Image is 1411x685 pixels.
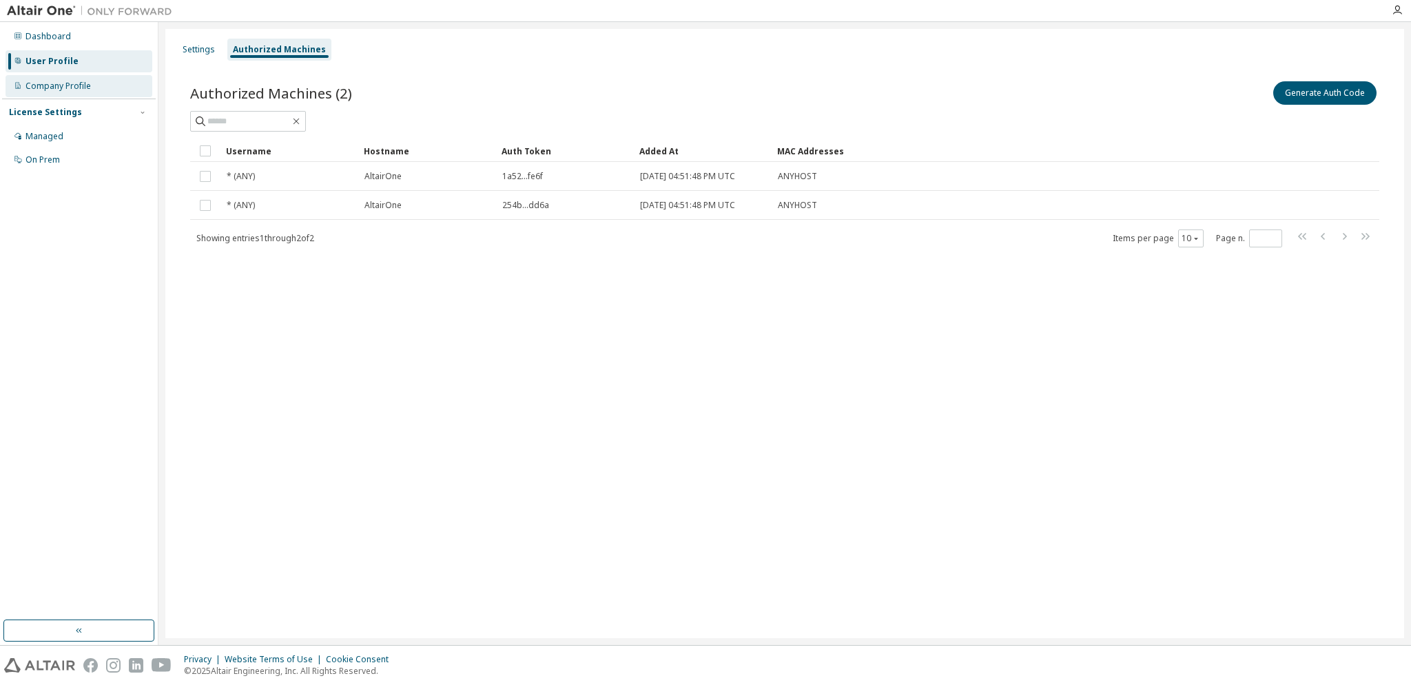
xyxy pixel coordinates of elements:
[7,4,179,18] img: Altair One
[640,171,735,182] span: [DATE] 04:51:48 PM UTC
[1273,81,1377,105] button: Generate Auth Code
[184,665,397,677] p: © 2025 Altair Engineering, Inc. All Rights Reserved.
[184,654,225,665] div: Privacy
[183,44,215,55] div: Settings
[364,200,402,211] span: AltairOne
[778,171,817,182] span: ANYHOST
[83,658,98,673] img: facebook.svg
[1216,229,1282,247] span: Page n.
[640,200,735,211] span: [DATE] 04:51:48 PM UTC
[364,171,402,182] span: AltairOne
[364,140,491,162] div: Hostname
[502,140,628,162] div: Auth Token
[25,81,91,92] div: Company Profile
[25,154,60,165] div: On Prem
[502,200,549,211] span: 254b...dd6a
[225,654,326,665] div: Website Terms of Use
[777,140,1235,162] div: MAC Addresses
[9,107,82,118] div: License Settings
[129,658,143,673] img: linkedin.svg
[227,200,255,211] span: * (ANY)
[25,56,79,67] div: User Profile
[25,31,71,42] div: Dashboard
[502,171,543,182] span: 1a52...fe6f
[1113,229,1204,247] span: Items per page
[227,171,255,182] span: * (ANY)
[106,658,121,673] img: instagram.svg
[326,654,397,665] div: Cookie Consent
[152,658,172,673] img: youtube.svg
[25,131,63,142] div: Managed
[639,140,766,162] div: Added At
[778,200,817,211] span: ANYHOST
[190,83,352,103] span: Authorized Machines (2)
[1182,233,1200,244] button: 10
[226,140,353,162] div: Username
[196,232,314,244] span: Showing entries 1 through 2 of 2
[233,44,326,55] div: Authorized Machines
[4,658,75,673] img: altair_logo.svg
